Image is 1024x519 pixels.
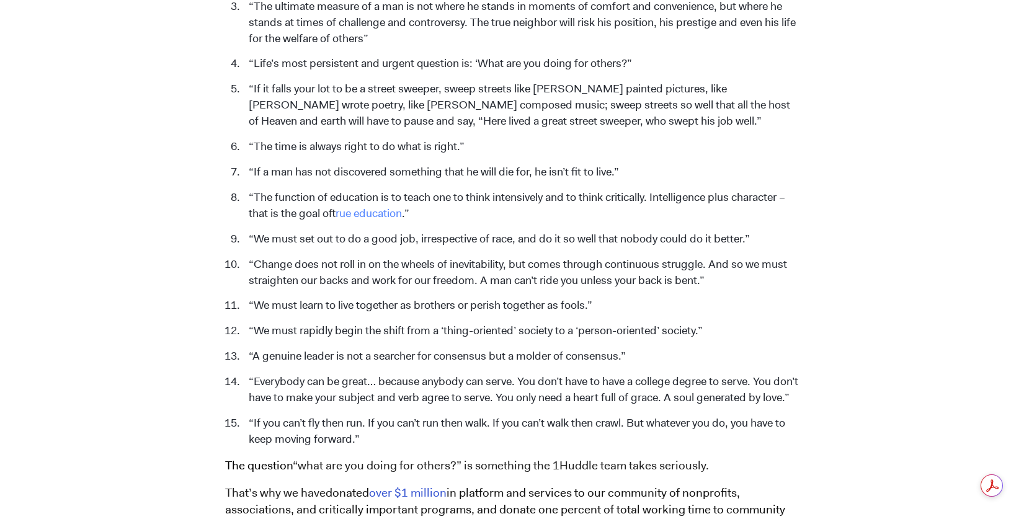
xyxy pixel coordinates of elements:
li: “If it falls your lot to be a street sweeper, sweep streets like [PERSON_NAME] painted pictures, ... [243,81,799,130]
li: “Change does not roll in on the wheels of inevitability, but comes through continuous struggle. A... [243,257,799,289]
a: true education [336,206,402,221]
li: “We must rapidly begin the shift from a ‘thing-oriented’ society to a ‘person-oriented’ society.” [243,323,799,339]
li: “The time is always right to do what is right.” [243,139,799,155]
span: donated [326,485,369,500]
li: “We must learn to live together as brothers or perish together as fools.” [243,298,799,314]
span: That’s why we have [225,485,326,500]
span: The question [225,458,293,473]
li: “Everybody can be great… because anybody can serve. You don’t have to have a college degree to se... [243,374,799,406]
li: “If a man has not discovered something that he will die for, he isn’t fit to live.” [243,164,799,180]
a: over $1 million [369,485,447,500]
li: “If you can’t fly then run. If you can’t run then walk. If you can’t walk then crawl. But whateve... [243,415,799,448]
li: “We must set out to do a good job, irrespective of race, and do it so well that nobody could do i... [243,231,799,247]
li: “Life’s most persistent and urgent question is: ‘What are you doing for others?” [243,56,799,72]
li: “The function of education is to teach one to think intensively and to think critically. Intellig... [243,190,799,222]
span: “what are you doing for others?” is something the 1Huddle team takes seriously. [293,458,709,473]
li: “A genuine leader is not a searcher for consensus but a molder of consensus.” [243,348,799,365]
